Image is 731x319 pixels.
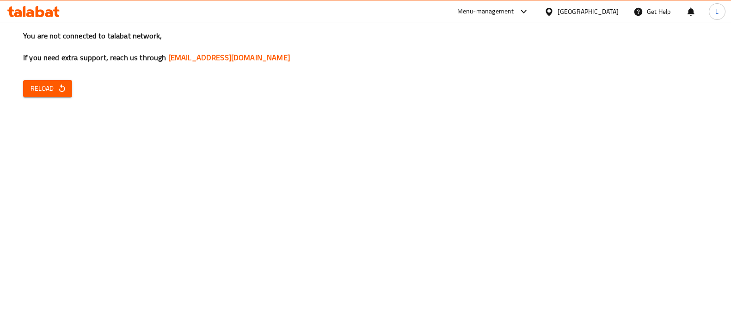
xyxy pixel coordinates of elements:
[23,80,72,97] button: Reload
[715,6,719,17] span: L
[23,31,708,63] h3: You are not connected to talabat network, If you need extra support, reach us through
[558,6,619,17] div: [GEOGRAPHIC_DATA]
[457,6,514,17] div: Menu-management
[31,83,65,94] span: Reload
[168,50,290,64] a: [EMAIL_ADDRESS][DOMAIN_NAME]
